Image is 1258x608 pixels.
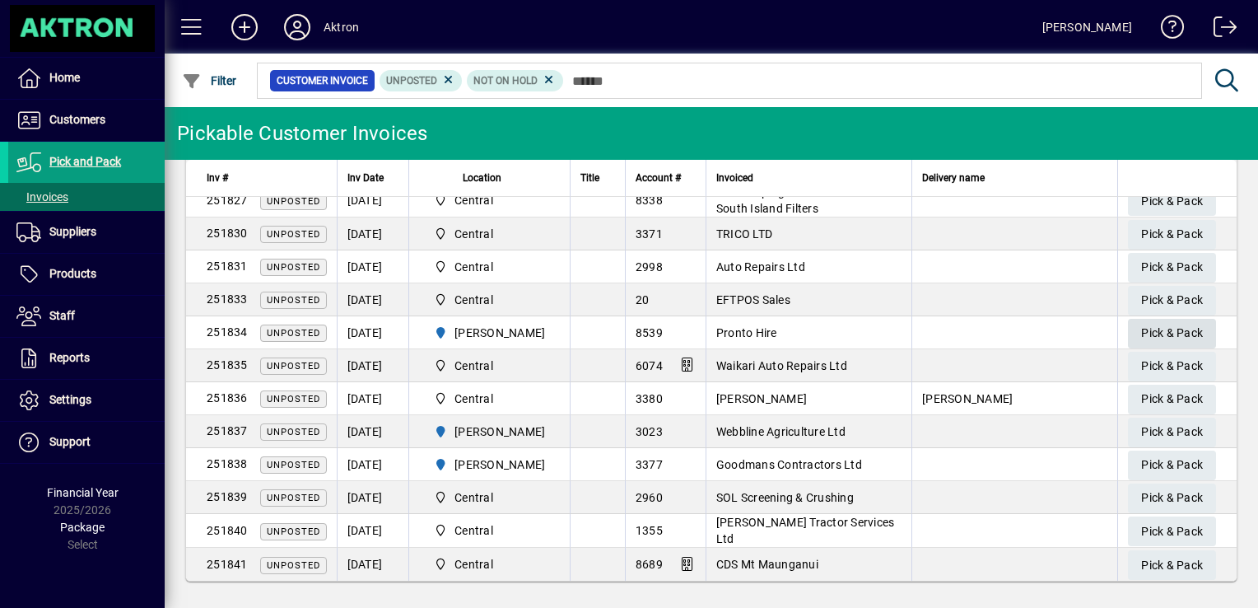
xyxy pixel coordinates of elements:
[454,489,493,506] span: Central
[49,351,90,364] span: Reports
[716,260,805,274] span: Auto Repairs Ltd
[427,455,552,475] span: HAMILTON
[636,293,650,306] span: 20
[716,293,790,306] span: EFTPOS Sales
[1128,186,1216,216] button: Pick & Pack
[1141,451,1203,479] span: Pick & Pack
[267,328,320,339] span: Unposted
[1141,221,1203,248] span: Pick & Pack
[636,169,681,187] span: Account #
[454,259,493,275] span: Central
[1141,419,1203,446] span: Pick & Pack
[207,260,248,273] span: 251831
[1141,353,1203,380] span: Pick & Pack
[207,424,248,437] span: 251837
[636,524,663,537] span: 1355
[337,283,408,316] td: [DATE]
[1141,188,1203,215] span: Pick & Pack
[922,169,985,187] span: Delivery name
[8,254,165,295] a: Products
[427,257,552,277] span: Central
[427,224,552,244] span: Central
[1128,319,1216,348] button: Pick & Pack
[8,422,165,463] a: Support
[636,359,663,372] span: 6074
[267,394,320,405] span: Unposted
[207,292,248,306] span: 251833
[178,66,241,96] button: Filter
[454,522,493,539] span: Central
[267,262,320,273] span: Unposted
[277,72,368,89] span: Customer Invoice
[207,194,248,207] span: 251827
[8,338,165,379] a: Reports
[580,169,615,187] div: Title
[716,425,846,438] span: Webbline Agriculture Ltd
[473,75,538,87] span: Not On Hold
[49,113,105,126] span: Customers
[716,558,818,571] span: CDS Mt Maunganui
[49,71,80,84] span: Home
[427,323,552,343] span: HAMILTON
[337,382,408,415] td: [DATE]
[347,169,384,187] span: Inv Date
[337,184,408,217] td: [DATE]
[207,169,327,187] div: Inv #
[716,491,854,504] span: SOL Screening & Crushing
[8,296,165,337] a: Staff
[716,227,772,241] span: TRICO LTD
[1141,254,1203,281] span: Pick & Pack
[218,12,271,42] button: Add
[267,560,320,571] span: Unposted
[922,392,1013,405] span: [PERSON_NAME]
[454,325,545,341] span: [PERSON_NAME]
[454,292,493,308] span: Central
[454,423,545,440] span: [PERSON_NAME]
[267,295,320,306] span: Unposted
[454,226,493,242] span: Central
[636,458,663,471] span: 3377
[454,456,545,473] span: [PERSON_NAME]
[1042,14,1132,40] div: [PERSON_NAME]
[1141,484,1203,512] span: Pick & Pack
[636,194,663,207] span: 8338
[1149,3,1185,57] a: Knowledge Base
[324,14,359,40] div: Aktron
[427,554,552,574] span: Central
[207,558,248,571] span: 251841
[207,169,228,187] span: Inv #
[636,227,663,241] span: 3371
[8,380,165,421] a: Settings
[636,326,663,339] span: 8539
[49,435,91,448] span: Support
[1128,451,1216,480] button: Pick & Pack
[427,389,552,409] span: Central
[716,359,847,372] span: Waikari Auto Repairs Ltd
[1128,385,1216,414] button: Pick & Pack
[427,190,552,210] span: Central
[337,415,408,448] td: [DATE]
[1141,386,1203,413] span: Pick & Pack
[337,448,408,481] td: [DATE]
[177,120,428,147] div: Pickable Customer Invoices
[636,558,663,571] span: 8689
[463,169,501,187] span: Location
[454,556,493,573] span: Central
[49,267,96,280] span: Products
[207,325,248,339] span: 251834
[267,427,320,437] span: Unposted
[454,391,493,407] span: Central
[1128,352,1216,381] button: Pick & Pack
[1141,552,1203,579] span: Pick & Pack
[267,526,320,537] span: Unposted
[267,361,320,372] span: Unposted
[1201,3,1237,57] a: Logout
[386,75,437,87] span: Unposted
[49,393,91,406] span: Settings
[467,70,563,91] mat-chip: Hold Status: Not On Hold
[8,183,165,211] a: Invoices
[337,548,408,581] td: [DATE]
[419,169,561,187] div: Location
[1141,518,1203,545] span: Pick & Pack
[716,392,807,405] span: [PERSON_NAME]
